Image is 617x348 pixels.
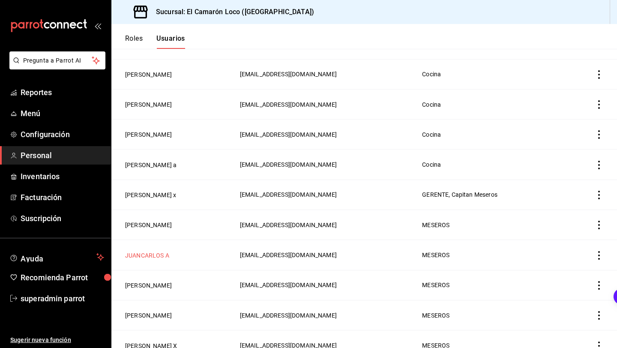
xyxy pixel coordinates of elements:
button: Pregunta a Parrot AI [9,51,105,69]
span: [EMAIL_ADDRESS][DOMAIN_NAME] [240,101,337,108]
span: Pregunta a Parrot AI [23,56,92,65]
span: Configuración [21,129,104,140]
span: [EMAIL_ADDRESS][DOMAIN_NAME] [240,282,337,288]
span: [EMAIL_ADDRESS][DOMAIN_NAME] [240,161,337,168]
button: actions [595,251,603,260]
span: MESEROS [422,312,449,319]
div: navigation tabs [125,34,185,49]
span: MESEROS [422,252,449,258]
button: actions [595,191,603,199]
span: superadmin parrot [21,293,104,304]
span: MESEROS [422,282,449,288]
button: [PERSON_NAME] [125,70,172,79]
span: [EMAIL_ADDRESS][DOMAIN_NAME] [240,252,337,258]
button: [PERSON_NAME] [125,281,172,290]
button: actions [595,311,603,320]
span: Menú [21,108,104,119]
span: Cocina [422,71,441,78]
span: Cocina [422,161,441,168]
button: Roles [125,34,143,49]
button: Usuarios [156,34,185,49]
button: [PERSON_NAME] x [125,191,176,199]
button: [PERSON_NAME] [125,221,172,229]
button: JUANCARLOS A [125,251,169,260]
h3: Sucursal: El Camarón Loco ([GEOGRAPHIC_DATA]) [149,7,314,17]
span: Sugerir nueva función [10,336,104,345]
a: Pregunta a Parrot AI [6,62,105,71]
span: Recomienda Parrot [21,272,104,283]
span: Inventarios [21,171,104,182]
button: [PERSON_NAME] a [125,161,177,169]
span: Personal [21,150,104,161]
button: actions [595,281,603,290]
button: [PERSON_NAME] [125,130,172,139]
span: Facturación [21,192,104,203]
button: actions [595,161,603,169]
button: actions [595,100,603,109]
span: Suscripción [21,213,104,224]
span: Cocina [422,101,441,108]
button: actions [595,221,603,229]
span: Cocina [422,131,441,138]
span: [EMAIL_ADDRESS][DOMAIN_NAME] [240,131,337,138]
span: Reportes [21,87,104,98]
span: MESEROS [422,222,449,228]
button: [PERSON_NAME] [125,311,172,320]
span: Ayuda [21,252,93,262]
span: GERENTE, Capitan Meseros [422,191,497,198]
span: [EMAIL_ADDRESS][DOMAIN_NAME] [240,71,337,78]
button: actions [595,70,603,79]
button: [PERSON_NAME] [125,100,172,109]
button: actions [595,130,603,139]
span: [EMAIL_ADDRESS][DOMAIN_NAME] [240,312,337,319]
span: [EMAIL_ADDRESS][DOMAIN_NAME] [240,191,337,198]
span: [EMAIL_ADDRESS][DOMAIN_NAME] [240,222,337,228]
button: open_drawer_menu [94,22,101,29]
